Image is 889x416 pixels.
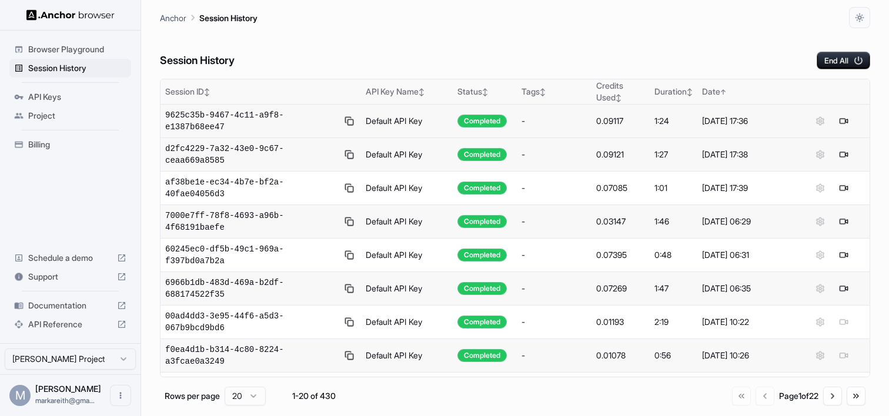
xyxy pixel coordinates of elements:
span: ↕ [204,88,210,96]
div: Schedule a demo [9,249,131,267]
span: Browser Playground [28,43,126,55]
span: Session History [28,62,126,74]
td: Default API Key [361,172,453,205]
span: ↕ [482,88,488,96]
div: [DATE] 10:22 [702,316,790,328]
span: markareith@gmail.com [35,396,95,405]
td: Default API Key [361,239,453,272]
div: - [522,249,587,261]
span: af38be1e-ec34-4b7e-bf2a-40fae04056d3 [165,176,338,200]
div: 0.07395 [596,249,645,261]
div: Session History [9,59,131,78]
p: Anchor [160,12,186,24]
td: Default API Key [361,339,453,373]
p: Session History [199,12,258,24]
div: Duration [654,86,693,98]
span: ↕ [540,88,546,96]
span: 60245ec0-df5b-49c1-969a-f397bd0a7b2a [165,243,338,267]
div: 0.09117 [596,115,645,127]
div: Completed [457,282,507,295]
div: 0:48 [654,249,693,261]
div: 1:27 [654,149,693,160]
div: Credits Used [596,80,645,103]
div: Session ID [165,86,356,98]
div: Tags [522,86,587,98]
div: [DATE] 06:35 [702,283,790,294]
div: Project [9,106,131,125]
div: [DATE] 17:36 [702,115,790,127]
td: Default API Key [361,105,453,138]
div: Completed [457,182,507,194]
div: 0.01078 [596,350,645,361]
div: Billing [9,135,131,154]
div: Documentation [9,296,131,315]
div: [DATE] 10:26 [702,350,790,361]
div: Completed [457,215,507,228]
div: 0.09121 [596,149,645,160]
div: - [522,350,587,361]
div: Page 1 of 22 [779,390,818,402]
div: Completed [457,249,507,261]
div: [DATE] 17:39 [702,182,790,194]
div: - [522,283,587,294]
button: Open menu [110,385,131,406]
div: 0.07085 [596,182,645,194]
td: Default API Key [361,205,453,239]
div: Date [702,86,790,98]
div: 0.01193 [596,316,645,328]
div: Support [9,267,131,286]
span: d2fc4229-7a32-43e0-9c67-ceaa669a8585 [165,143,338,166]
span: 6966b1db-483d-469a-b2df-688174522f35 [165,277,338,300]
div: Completed [457,316,507,328]
span: Support [28,271,112,283]
span: ↑ [720,88,726,96]
td: Default API Key [361,373,453,406]
div: M [9,385,31,406]
span: Schedule a demo [28,252,112,264]
div: 0.07269 [596,283,645,294]
span: Documentation [28,300,112,311]
div: - [522,149,587,160]
span: f0ea4d1b-b314-4c80-8224-a3fcae0a3249 [165,344,338,367]
div: 1:01 [654,182,693,194]
span: API Reference [28,318,112,330]
div: Browser Playground [9,40,131,59]
button: End All [817,52,870,69]
div: [DATE] 17:38 [702,149,790,160]
div: Completed [457,349,507,362]
span: ↕ [687,88,693,96]
div: [DATE] 06:31 [702,249,790,261]
div: - [522,216,587,227]
div: 1:46 [654,216,693,227]
span: 9625c35b-9467-4c11-a9f8-e1387b68ee47 [165,109,338,133]
h6: Session History [160,52,235,69]
div: 2:19 [654,316,693,328]
div: Completed [457,148,507,161]
span: Billing [28,139,126,150]
span: API Keys [28,91,126,103]
td: Default API Key [361,138,453,172]
div: 1:47 [654,283,693,294]
div: 1-20 of 430 [285,390,343,402]
div: Status [457,86,513,98]
span: Mark Reith [35,384,101,394]
div: - [522,316,587,328]
div: 1:24 [654,115,693,127]
td: Default API Key [361,306,453,339]
div: 0:56 [654,350,693,361]
div: [DATE] 06:29 [702,216,790,227]
div: - [522,182,587,194]
span: 00ad4dd3-3e95-44f6-a5d3-067b9bcd9bd6 [165,310,338,334]
img: Anchor Logo [26,9,115,21]
p: Rows per page [165,390,220,402]
div: API Key Name [366,86,448,98]
span: Project [28,110,126,122]
div: API Keys [9,88,131,106]
nav: breadcrumb [160,11,258,24]
td: Default API Key [361,272,453,306]
div: Completed [457,115,507,128]
div: - [522,115,587,127]
div: API Reference [9,315,131,334]
span: ↕ [419,88,425,96]
span: ↕ [616,93,621,102]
